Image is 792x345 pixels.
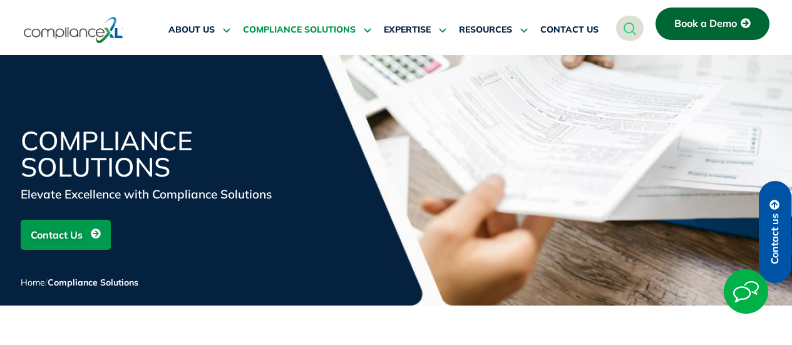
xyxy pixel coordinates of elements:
span: Compliance Solutions [48,277,138,288]
span: Contact Us [31,223,83,247]
a: Contact Us [21,220,111,250]
span: Book a Demo [674,18,737,29]
span: ABOUT US [168,24,215,36]
h1: Compliance Solutions [21,128,321,180]
img: logo-one.svg [24,16,123,44]
img: Start Chat [724,269,768,314]
span: RESOURCES [459,24,512,36]
span: Contact us [769,214,781,264]
div: Elevate Excellence with Compliance Solutions [21,185,321,203]
a: EXPERTISE [384,15,446,45]
a: CONTACT US [540,15,599,45]
a: Contact us [759,181,791,283]
span: COMPLIANCE SOLUTIONS [243,24,356,36]
a: RESOURCES [459,15,528,45]
a: ABOUT US [168,15,230,45]
a: Book a Demo [656,8,769,40]
a: Home [21,277,45,288]
span: / [21,277,138,288]
a: navsearch-button [616,16,644,41]
span: CONTACT US [540,24,599,36]
span: EXPERTISE [384,24,431,36]
a: COMPLIANCE SOLUTIONS [243,15,371,45]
